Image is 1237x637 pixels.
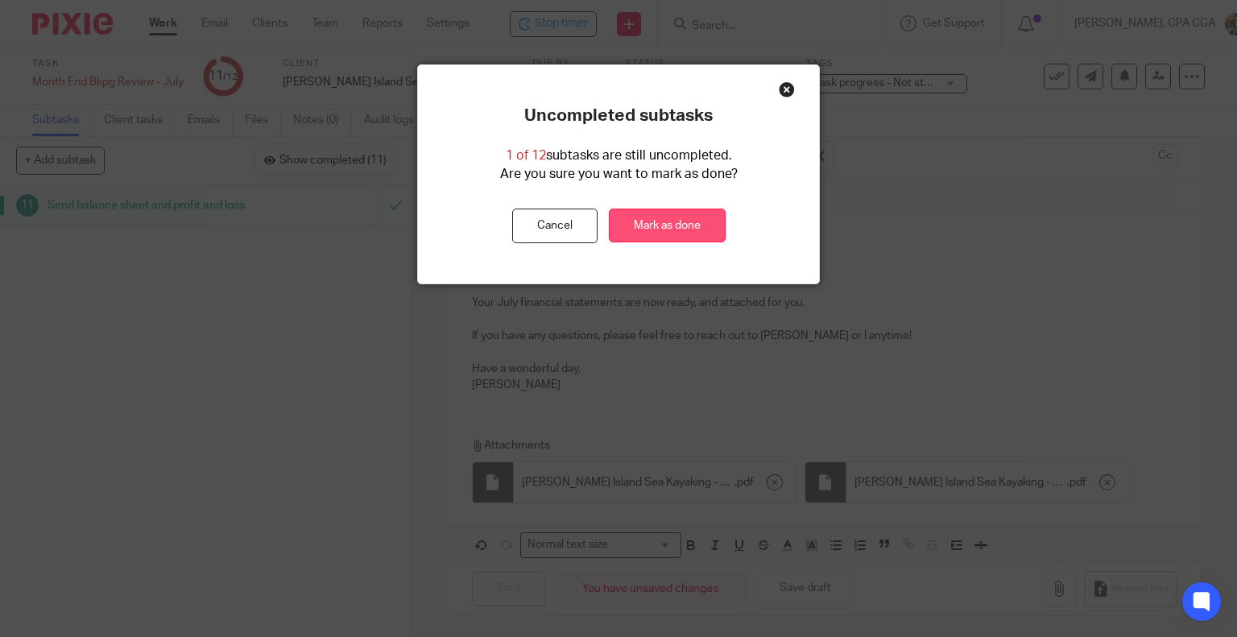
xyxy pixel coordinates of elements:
[524,105,713,126] p: Uncompleted subtasks
[506,147,732,165] p: subtasks are still uncompleted.
[512,209,598,243] button: Cancel
[779,81,795,97] div: Close this dialog window
[609,209,726,243] a: Mark as done
[506,149,546,162] span: 1 of 12
[500,165,738,184] p: Are you sure you want to mark as done?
